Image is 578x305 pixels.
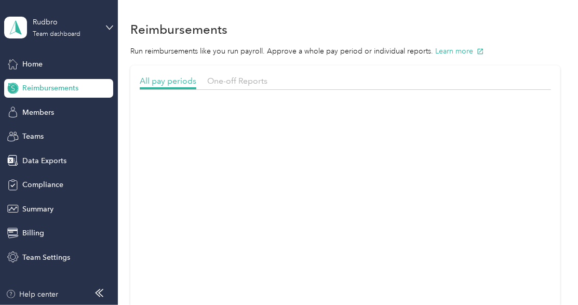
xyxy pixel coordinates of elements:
span: One-off Reports [207,76,267,86]
span: Reimbursements [22,83,78,94]
div: Team dashboard [33,31,80,37]
span: Team Settings [22,252,70,263]
button: Help center [6,289,59,300]
div: Rudbro [33,17,98,28]
span: Compliance [22,179,63,190]
span: Teams [22,131,44,142]
button: Learn more [435,46,484,57]
span: Summary [22,204,53,215]
span: Billing [22,228,44,238]
span: All pay periods [140,76,196,86]
p: Run reimbursements like you run payroll. Approve a whole pay period or individual reports. [130,46,560,57]
span: Home [22,59,43,70]
iframe: Everlance-gr Chat Button Frame [520,247,578,305]
span: Data Exports [22,155,66,166]
span: Members [22,107,54,118]
h1: Reimbursements [130,24,227,35]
